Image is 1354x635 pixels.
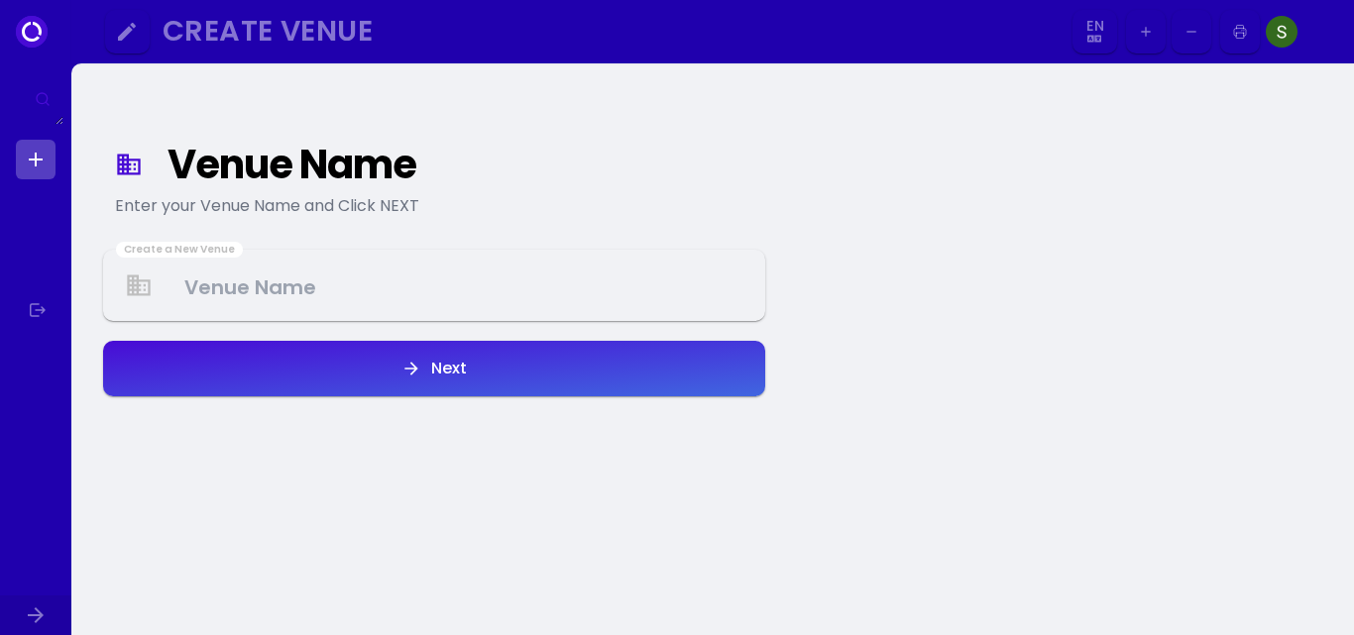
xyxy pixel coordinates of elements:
div: Venue Name [168,147,743,182]
div: Enter your Venue Name and Click NEXT [115,194,753,218]
button: Next [103,341,765,396]
div: Create Venue [163,20,1047,43]
img: Image [1266,16,1298,48]
input: Venue Name [105,257,763,315]
div: Create a New Venue [116,242,243,258]
button: Create Venue [155,10,1067,54]
div: Next [421,361,467,376]
img: Image [1303,16,1335,48]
